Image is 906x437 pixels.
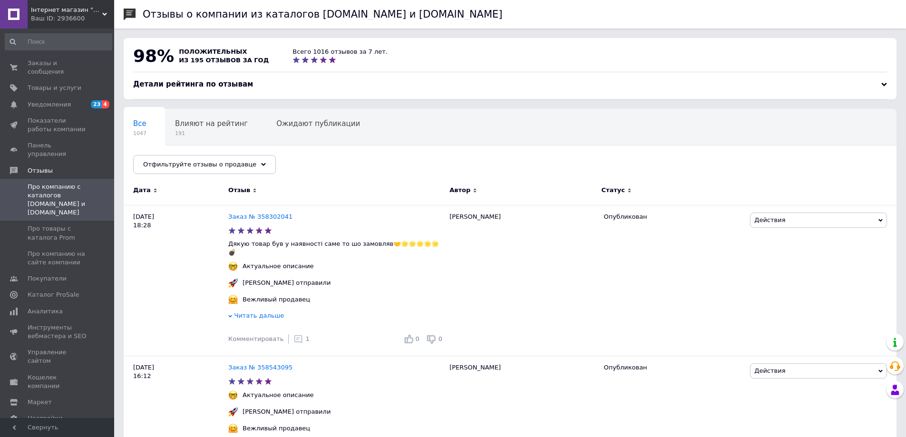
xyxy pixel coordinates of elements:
[28,373,88,390] span: Кошелек компании
[240,408,333,416] div: [PERSON_NAME] отправили
[445,205,599,356] div: [PERSON_NAME]
[179,57,269,64] span: из 195 отзывов за год
[28,291,79,299] span: Каталог ProSale
[228,262,238,271] img: :nerd_face:
[228,424,238,433] img: :hugging_face:
[438,335,442,342] span: 0
[240,424,312,433] div: Вежливый продавец
[28,100,71,109] span: Уведомления
[601,186,625,194] span: Статус
[228,335,283,342] span: Комментировать
[31,14,114,23] div: Ваш ID: 2936600
[5,33,112,50] input: Поиск
[175,119,248,128] span: Влияют на рейтинг
[28,274,67,283] span: Покупатели
[292,48,388,56] div: Всего 1016 отзывов за 7 лет.
[234,312,284,319] span: Читать дальше
[228,311,445,322] div: Читать дальше
[102,100,109,108] span: 4
[124,205,228,356] div: [DATE] 18:28
[240,295,312,304] div: Вежливый продавец
[604,213,743,221] div: Опубликован
[91,100,102,108] span: 23
[133,155,236,164] span: Опубликованы без комме...
[179,48,247,55] span: положительных
[28,398,52,407] span: Маркет
[416,335,419,342] span: 0
[228,364,292,371] a: Заказ № 358543095
[28,414,62,423] span: Настройки
[240,262,316,271] div: Актуальное описание
[240,391,316,399] div: Актуальное описание
[228,390,238,400] img: :nerd_face:
[240,279,333,287] div: [PERSON_NAME] отправили
[754,216,785,223] span: Действия
[754,367,785,374] span: Действия
[228,295,238,304] img: :hugging_face:
[293,334,309,344] div: 1
[31,6,102,14] span: Інтернет магазин "Суперзнижка"
[228,213,292,220] a: Заказ № 358302041
[143,9,503,20] h1: Отзывы о компании из каталогов [DOMAIN_NAME] и [DOMAIN_NAME]
[276,119,360,128] span: Ожидают публикации
[28,323,88,340] span: Инструменты вебмастера и SEO
[228,240,445,257] p: Дякую товар був у наявності саме то шо замовляв🤝🌟🌟🌟🌟🌟💣
[305,335,309,342] span: 1
[133,130,146,137] span: 1047
[28,307,63,316] span: Аналитика
[228,278,238,288] img: :rocket:
[124,146,255,182] div: Опубликованы без комментария
[28,166,53,175] span: Отзывы
[28,224,88,242] span: Про товары с каталога Prom
[143,161,256,168] span: Отфильтруйте отзывы о продавце
[133,186,151,194] span: Дата
[133,46,174,66] span: 98%
[28,84,81,92] span: Товары и услуги
[28,250,88,267] span: Про компанию на сайте компании
[228,407,238,417] img: :rocket:
[28,183,88,217] span: Про компанию с каталогов [DOMAIN_NAME] и [DOMAIN_NAME]
[228,335,283,343] div: Комментировать
[449,186,470,194] span: Автор
[28,59,88,76] span: Заказы и сообщения
[604,363,743,372] div: Опубликован
[133,80,253,88] span: Детали рейтинга по отзывам
[228,186,250,194] span: Отзыв
[133,79,887,89] div: Детали рейтинга по отзывам
[28,348,88,365] span: Управление сайтом
[28,117,88,134] span: Показатели работы компании
[133,119,146,128] span: Все
[175,130,248,137] span: 191
[28,141,88,158] span: Панель управления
